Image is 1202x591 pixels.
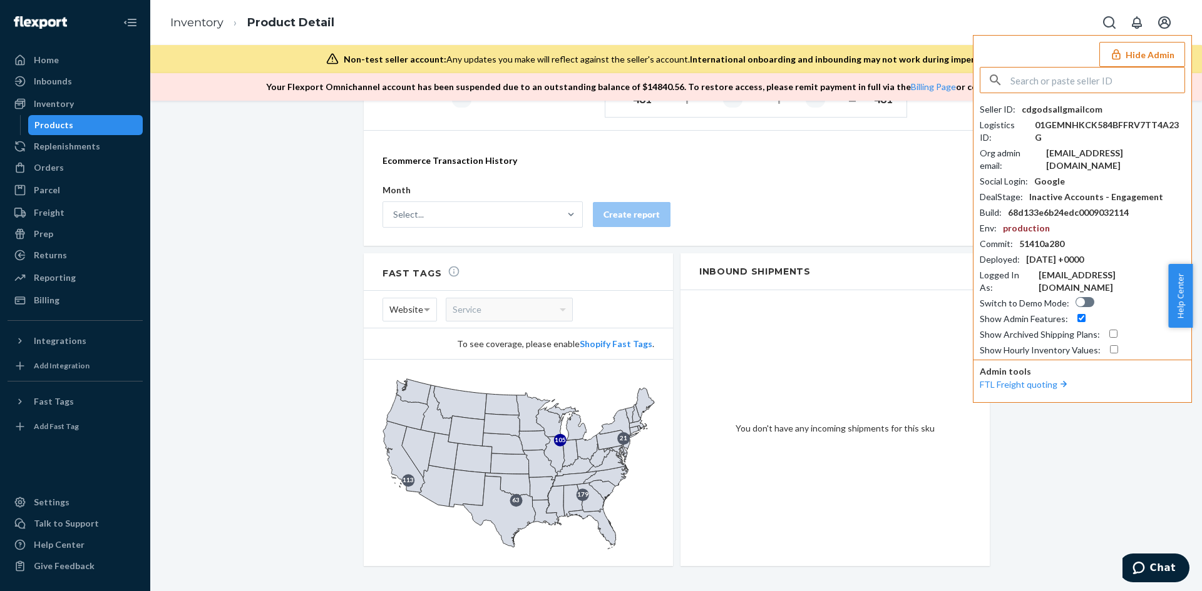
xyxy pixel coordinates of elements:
[8,268,143,288] a: Reporting
[1046,147,1185,172] div: [EMAIL_ADDRESS][DOMAIN_NAME]
[1026,253,1084,266] div: [DATE] +0000
[170,16,223,29] a: Inventory
[28,115,143,135] a: Products
[980,365,1185,378] p: Admin tools
[980,147,1040,172] div: Org admin email :
[34,335,86,347] div: Integrations
[1035,119,1185,144] div: 01GEMNHKCK584BFFRV7TT4A23G
[8,356,143,376] a: Add Integration
[8,71,143,91] a: Inbounds
[344,53,1014,66] div: Any updates you make will reflect against the seller's account.
[383,338,654,350] div: To see coverage, please enable .
[8,556,143,576] button: Give Feedback
[1029,191,1163,203] div: Inactive Accounts - Engagement
[980,175,1028,188] div: Social Login :
[1003,222,1050,235] div: production
[980,119,1029,144] div: Logistics ID :
[8,94,143,114] a: Inventory
[690,54,1014,64] span: International onboarding and inbounding may not work during impersonation.
[34,395,74,408] div: Fast Tags
[980,344,1101,356] div: Show Hourly Inventory Values :
[383,156,971,165] h2: Ecommerce Transaction History
[980,191,1023,203] div: DealStage :
[8,391,143,412] button: Fast Tags
[911,81,956,92] a: Billing Page
[1124,10,1149,35] button: Open notifications
[8,417,143,437] a: Add Fast Tag
[393,208,424,221] div: Select...
[344,54,446,64] span: Non-test seller account:
[34,54,59,66] div: Home
[34,517,99,530] div: Talk to Support
[266,81,1074,93] p: Your Flexport Omnichannel account has been suspended due to an outstanding balance of $ 14840.56 ...
[389,299,423,320] span: Website
[34,294,59,306] div: Billing
[1010,68,1184,93] input: Search or paste seller ID
[580,338,652,349] a: Shopify Fast Tags
[8,492,143,512] a: Settings
[383,184,583,196] p: Month
[34,538,85,551] div: Help Center
[980,328,1100,341] div: Show Archived Shipping Plans :
[1034,175,1065,188] div: Google
[8,180,143,200] a: Parcel
[980,269,1032,294] div: Logged In As :
[1152,10,1177,35] button: Open account menu
[1168,264,1193,328] button: Help Center
[980,253,1020,266] div: Deployed :
[593,202,670,227] button: Create report
[1008,206,1129,219] div: 68d133e6b24edc0009032114
[34,161,64,174] div: Orders
[34,140,100,153] div: Replenishments
[980,222,997,235] div: Env :
[34,75,72,88] div: Inbounds
[1019,238,1064,250] div: 51410a280
[1022,103,1102,116] div: cdgodsallgmailcom
[681,290,990,566] div: You don't have any incoming shipments for this sku
[1039,269,1185,294] div: [EMAIL_ADDRESS][DOMAIN_NAME]
[980,206,1002,219] div: Build :
[8,203,143,223] a: Freight
[160,4,344,41] ol: breadcrumbs
[1122,553,1189,585] iframe: Opens a widget where you can chat to one of our agents
[247,16,334,29] a: Product Detail
[8,158,143,178] a: Orders
[118,10,143,35] button: Close Navigation
[34,98,74,110] div: Inventory
[980,297,1069,310] div: Switch to Demo Mode :
[34,206,64,219] div: Freight
[980,313,1068,325] div: Show Admin Features :
[383,265,460,279] h2: Fast Tags
[8,224,143,244] a: Prep
[34,360,90,371] div: Add Integration
[980,103,1015,116] div: Seller ID :
[34,496,69,508] div: Settings
[8,331,143,351] button: Integrations
[681,253,990,290] h2: Inbound Shipments
[8,290,143,310] a: Billing
[1099,42,1185,67] button: Hide Admin
[8,50,143,70] a: Home
[8,245,143,265] a: Returns
[34,271,76,284] div: Reporting
[980,238,1013,250] div: Commit :
[8,513,143,533] button: Talk to Support
[8,535,143,555] a: Help Center
[14,16,67,29] img: Flexport logo
[604,208,660,221] div: Create report
[980,379,1070,390] a: FTL Freight quoting
[34,560,95,572] div: Give Feedback
[8,136,143,156] a: Replenishments
[34,421,79,432] div: Add Fast Tag
[34,228,53,240] div: Prep
[34,249,67,261] div: Returns
[34,119,73,131] div: Products
[1097,10,1122,35] button: Open Search Box
[34,184,60,196] div: Parcel
[446,298,572,321] div: Service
